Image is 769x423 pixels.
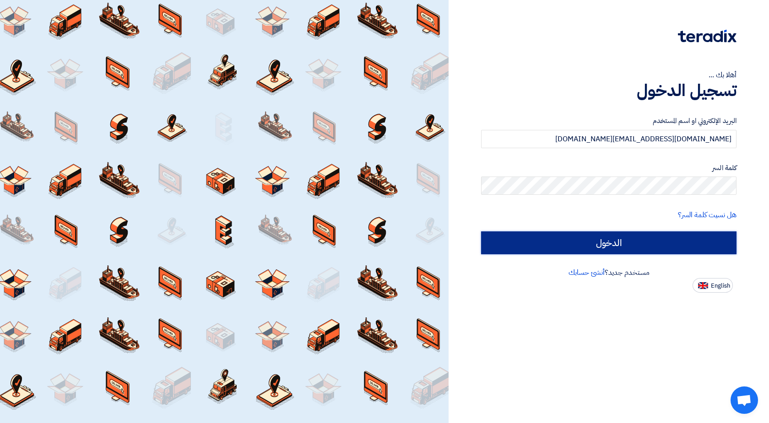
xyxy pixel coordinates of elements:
label: البريد الإلكتروني او اسم المستخدم [481,116,737,126]
img: en-US.png [698,282,708,289]
div: أهلا بك ... [481,70,737,80]
input: الدخول [481,231,737,254]
input: أدخل بريد العمل الإلكتروني او اسم المستخدم الخاص بك ... [481,130,737,148]
a: أنشئ حسابك [569,267,605,278]
a: هل نسيت كلمة السر؟ [678,209,737,220]
h1: تسجيل الدخول [481,80,737,101]
label: كلمة السر [481,163,737,173]
div: دردشة مفتوحة [731,386,758,414]
button: English [693,278,733,293]
div: مستخدم جديد؟ [481,267,737,278]
span: English [711,283,730,289]
img: Teradix logo [678,30,737,43]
